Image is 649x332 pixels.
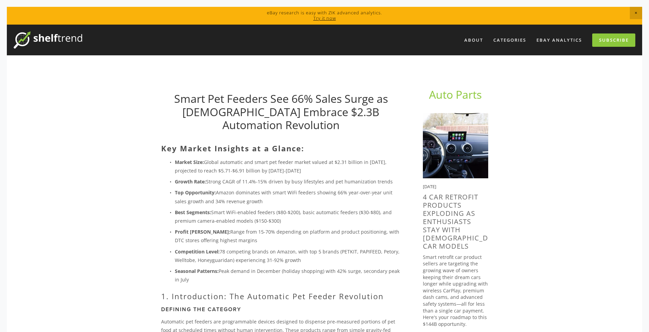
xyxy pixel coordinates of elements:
strong: Best Segments: [175,209,211,216]
p: Amazon dominates with smart WiFi feeders showing 66% year-over-year unit sales growth and 34% rev... [175,188,401,205]
a: 4 Car Retrofit Products Exploding as Enthusiasts Stay With [DEMOGRAPHIC_DATA] Car Models [423,192,505,251]
p: 78 competing brands on Amazon, with top 5 brands (PETKIT, PAPIFEED, Petory, Welltobe, Honeyguarid... [175,247,401,264]
strong: Key Market Insights at a Glance: [161,143,304,153]
a: eBay Analytics [532,34,586,46]
p: Peak demand in December (holiday shopping) with 42% surge, secondary peak in July [175,267,401,284]
p: Global automatic and smart pet feeder market valued at $2.31 billion in [DATE], projected to reac... [175,158,401,175]
a: Subscribe [592,33,635,47]
p: Smart WiFi-enabled feeders ($80-$200), basic automatic feeders ($30-$80), and premium camera-enab... [175,208,401,225]
a: About [460,34,488,46]
a: Smart Pet Feeders See 66% Sales Surge as [DEMOGRAPHIC_DATA] Embrace $2.3B Automation Revolution [174,91,388,132]
p: Strong CAGR of 11.4%-15% driven by busy lifestyles and pet humanization trends [175,177,401,186]
div: Categories [489,34,531,46]
h3: Defining the Category [161,306,401,313]
strong: Growth Rate: [175,178,206,185]
a: Auto Parts [429,87,482,102]
p: Smart retrofit car product sellers are targeting the growing wave of owners keeping their dream c... [423,254,488,328]
strong: Profit [PERSON_NAME]: [175,229,230,235]
p: Range from 15-70% depending on platform and product positioning, with DTC stores offering highest... [175,227,401,245]
strong: Seasonal Patterns: [175,268,219,274]
h2: 1. Introduction: The Automatic Pet Feeder Revolution [161,292,401,301]
span: Close Announcement [630,7,642,19]
strong: Competition Level: [175,248,220,255]
strong: Market Size: [175,159,204,165]
time: [DATE] [423,183,436,190]
a: Try it now [313,15,336,21]
strong: Top Opportunity: [175,189,216,196]
img: ShelfTrend [14,31,82,49]
img: 4 Car Retrofit Products Exploding as Enthusiasts Stay With 8+ Year Old Car Models [423,113,488,178]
